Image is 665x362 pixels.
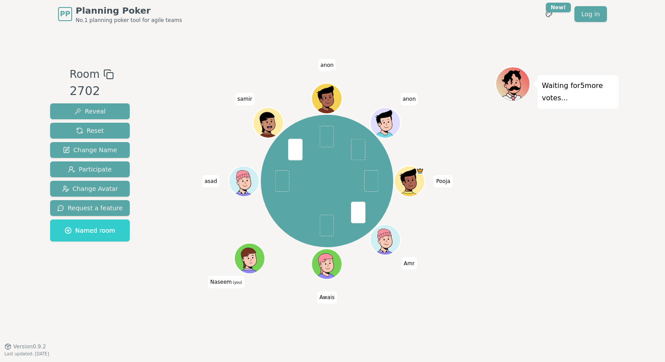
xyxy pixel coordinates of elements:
[4,351,49,356] span: Last updated: [DATE]
[400,93,418,105] span: Click to change your name
[69,66,99,82] span: Room
[317,291,336,303] span: Click to change your name
[68,165,112,174] span: Participate
[76,17,182,24] span: No.1 planning poker tool for agile teams
[546,3,571,12] div: New!
[65,226,115,235] span: Named room
[50,142,130,158] button: Change Name
[13,343,46,350] span: Version 0.9.2
[235,244,264,272] button: Click to change your avatar
[50,161,130,177] button: Participate
[434,175,453,187] span: Click to change your name
[541,6,557,22] button: New!
[76,126,104,135] span: Reset
[574,6,607,22] a: Log in
[50,103,130,119] button: Reveal
[235,93,255,105] span: Click to change your name
[58,4,182,24] a: PPPlanning PokerNo.1 planning poker tool for agile teams
[202,175,219,187] span: Click to change your name
[60,9,70,19] span: PP
[208,276,245,288] span: Click to change your name
[57,204,123,212] span: Request a feature
[63,146,117,154] span: Change Name
[50,181,130,197] button: Change Avatar
[542,80,614,104] p: Waiting for 5 more votes...
[232,281,242,285] span: (you)
[62,184,118,193] span: Change Avatar
[4,343,46,350] button: Version0.9.2
[50,200,130,216] button: Request a feature
[318,59,336,71] span: Click to change your name
[50,219,130,241] button: Named room
[69,82,113,100] div: 2702
[402,257,417,269] span: Click to change your name
[74,107,106,116] span: Reveal
[76,4,182,17] span: Planning Poker
[50,123,130,139] button: Reset
[417,167,424,174] span: Pooja is the host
